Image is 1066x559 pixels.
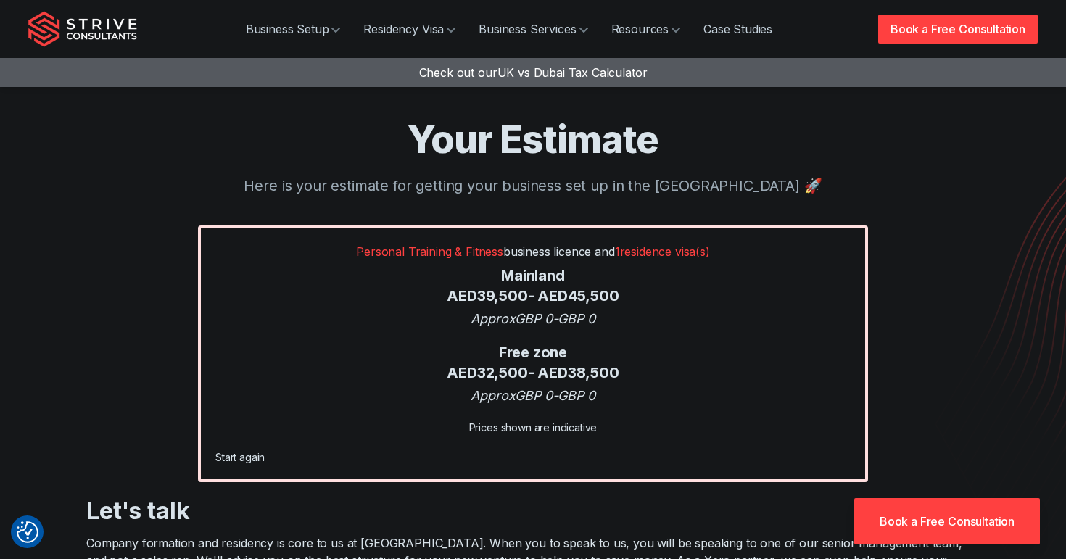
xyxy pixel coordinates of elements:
div: Free zone AED 32,500 - AED 38,500 [215,343,851,383]
div: Approx GBP 0 - GBP 0 [215,309,851,328]
h1: Your Estimate [28,116,1038,163]
a: Book a Free Consultation [854,498,1040,544]
div: Mainland AED 39,500 - AED 45,500 [215,266,851,306]
a: Start again [215,451,265,463]
a: Residency Visa [352,15,467,44]
a: Case Studies [692,15,784,44]
a: Business Setup [234,15,352,44]
a: Business Services [467,15,599,44]
p: Here is your estimate for getting your business set up in the [GEOGRAPHIC_DATA] 🚀 [28,175,1038,196]
button: Consent Preferences [17,521,38,543]
p: business licence and [215,243,851,260]
h3: Let's talk [86,497,980,526]
img: Revisit consent button [17,521,38,543]
div: Prices shown are indicative [215,420,851,435]
span: Personal Training & Fitness [356,244,503,259]
img: Strive Consultants [28,11,137,47]
a: Resources [600,15,693,44]
span: 1 residence visa(s) [615,244,710,259]
a: Book a Free Consultation [878,15,1038,44]
span: UK vs Dubai Tax Calculator [497,65,648,80]
a: Check out ourUK vs Dubai Tax Calculator [419,65,648,80]
div: Approx GBP 0 - GBP 0 [215,386,851,405]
